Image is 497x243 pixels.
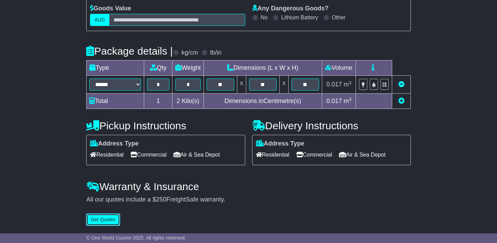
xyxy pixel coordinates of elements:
[398,81,404,88] a: Remove this item
[181,49,198,57] label: kg/cm
[256,140,305,148] label: Address Type
[86,181,411,192] h4: Warranty & Insurance
[256,149,289,160] span: Residential
[344,97,351,104] span: m
[252,120,411,131] h4: Delivery Instructions
[332,14,346,21] label: Other
[326,81,342,88] span: 0.017
[203,94,322,109] td: Dimensions in Centimetre(s)
[177,97,180,104] span: 2
[90,5,131,12] label: Goods Value
[203,60,322,76] td: Dimensions (L x W x H)
[172,94,204,109] td: Kilo(s)
[398,97,404,104] a: Add new item
[349,97,351,102] sup: 3
[87,94,144,109] td: Total
[237,76,246,94] td: x
[86,214,120,226] button: Get Quotes
[322,60,356,76] td: Volume
[87,60,144,76] td: Type
[90,140,139,148] label: Address Type
[144,94,172,109] td: 1
[173,149,220,160] span: Air & Sea Depot
[86,196,411,204] div: All our quotes include a $ FreightSafe warranty.
[339,149,386,160] span: Air & Sea Depot
[90,149,123,160] span: Residential
[90,14,109,26] label: AUD
[172,60,204,76] td: Weight
[130,149,166,160] span: Commercial
[86,45,173,57] h4: Package details |
[344,81,351,88] span: m
[279,76,288,94] td: x
[349,80,351,85] sup: 3
[281,14,318,21] label: Lithium Battery
[156,196,166,203] span: 250
[86,235,186,241] span: © One World Courier 2025. All rights reserved.
[326,97,342,104] span: 0.017
[144,60,172,76] td: Qty
[261,14,268,21] label: No
[296,149,332,160] span: Commercial
[252,5,329,12] label: Any Dangerous Goods?
[86,120,245,131] h4: Pickup Instructions
[210,49,221,57] label: lb/in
